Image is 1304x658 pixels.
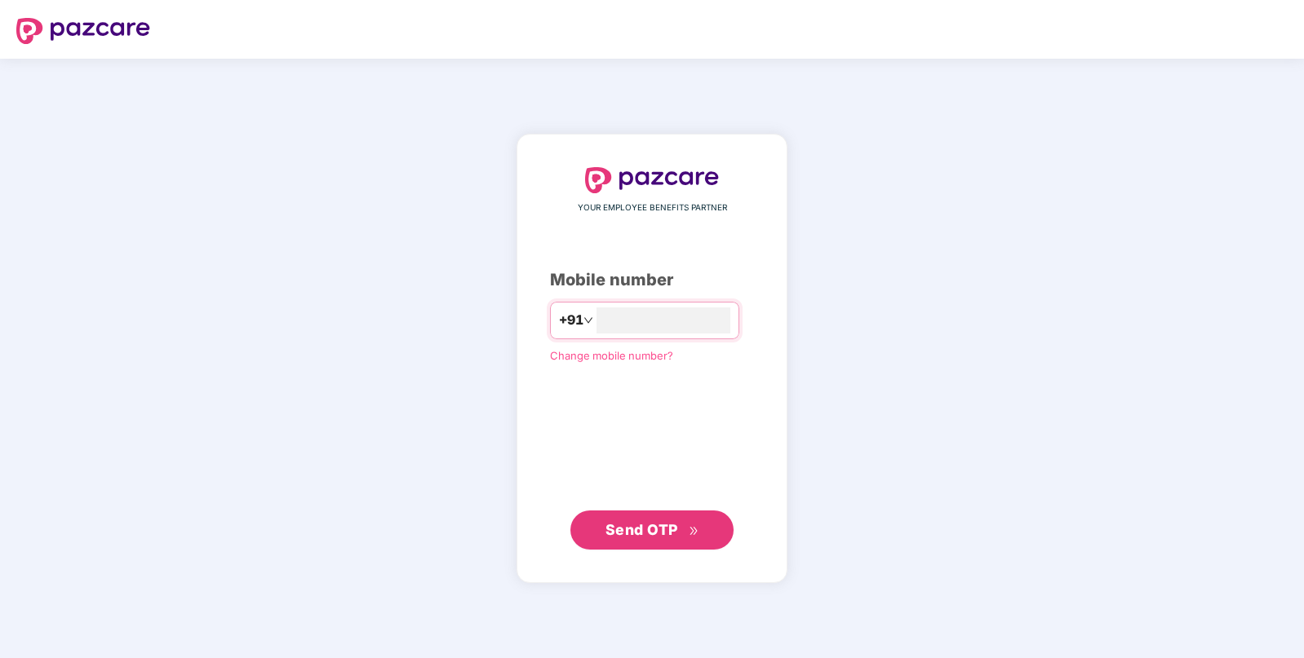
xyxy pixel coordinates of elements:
[550,267,754,293] div: Mobile number
[689,526,699,537] span: double-right
[16,18,150,44] img: logo
[578,201,727,214] span: YOUR EMPLOYEE BENEFITS PARTNER
[570,510,734,550] button: Send OTPdouble-right
[550,349,673,362] a: Change mobile number?
[605,521,678,538] span: Send OTP
[583,316,593,325] span: down
[585,167,719,193] img: logo
[559,310,583,330] span: +91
